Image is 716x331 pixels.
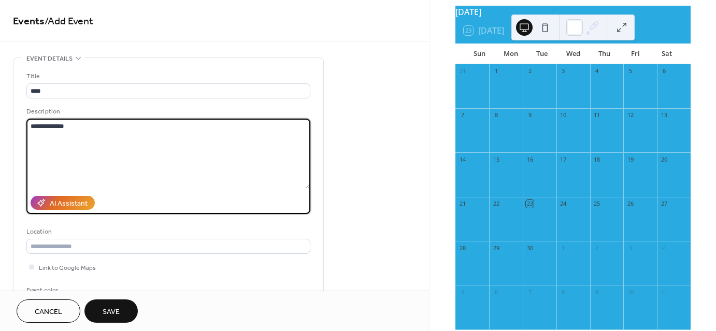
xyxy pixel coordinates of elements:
[593,155,601,163] div: 18
[593,111,601,119] div: 11
[626,67,634,75] div: 5
[103,307,120,318] span: Save
[492,155,500,163] div: 15
[626,200,634,208] div: 26
[26,71,308,82] div: Title
[526,44,557,64] div: Tue
[492,200,500,208] div: 22
[620,44,651,64] div: Fri
[13,11,45,32] a: Events
[459,111,466,119] div: 7
[593,244,601,252] div: 2
[17,299,80,323] button: Cancel
[459,288,466,296] div: 5
[31,196,95,210] button: AI Assistant
[593,200,601,208] div: 25
[39,263,96,274] span: Link to Google Maps
[660,200,668,208] div: 27
[492,244,500,252] div: 29
[526,288,534,296] div: 7
[660,111,668,119] div: 13
[560,244,567,252] div: 1
[660,288,668,296] div: 11
[464,44,495,64] div: Sun
[459,200,466,208] div: 21
[84,299,138,323] button: Save
[50,198,88,209] div: AI Assistant
[492,288,500,296] div: 6
[560,111,567,119] div: 10
[492,67,500,75] div: 1
[526,244,534,252] div: 30
[492,111,500,119] div: 8
[526,155,534,163] div: 16
[26,226,308,237] div: Location
[626,244,634,252] div: 3
[560,288,567,296] div: 8
[660,67,668,75] div: 6
[626,111,634,119] div: 12
[626,155,634,163] div: 19
[45,11,93,32] span: / Add Event
[495,44,526,64] div: Mon
[660,155,668,163] div: 20
[26,285,104,296] div: Event color
[26,53,73,64] span: Event details
[459,244,466,252] div: 28
[459,155,466,163] div: 14
[626,288,634,296] div: 10
[459,67,466,75] div: 31
[526,67,534,75] div: 2
[455,6,691,18] div: [DATE]
[593,288,601,296] div: 9
[593,67,601,75] div: 4
[651,44,682,64] div: Sat
[26,106,308,117] div: Description
[557,44,589,64] div: Wed
[660,244,668,252] div: 4
[560,67,567,75] div: 3
[589,44,620,64] div: Thu
[560,200,567,208] div: 24
[560,155,567,163] div: 17
[526,200,534,208] div: 23
[35,307,62,318] span: Cancel
[526,111,534,119] div: 9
